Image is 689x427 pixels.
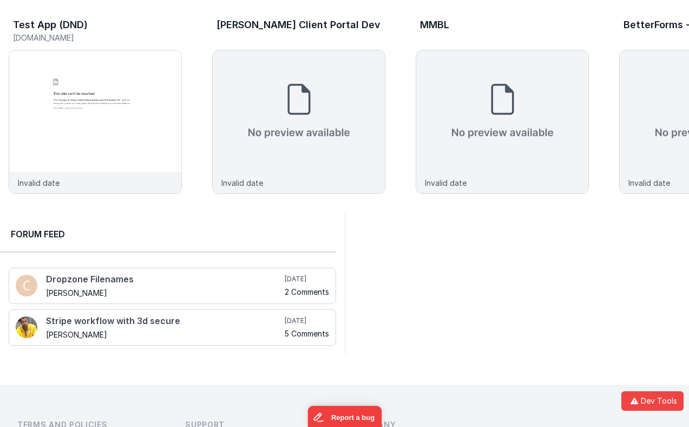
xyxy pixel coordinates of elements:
h5: 2 Comments [285,288,329,296]
h5: [DATE] [285,275,329,283]
h3: MMBL [420,20,449,30]
h5: [PERSON_NAME] [46,331,283,339]
h3: Test App (DND) [13,20,88,30]
a: Stripe workflow with 3d secure [PERSON_NAME] [DATE] 5 Comments [9,309,336,346]
h5: [DATE] [285,316,329,325]
p: Invalid date [628,177,670,189]
h5: 5 Comments [285,329,329,338]
button: Dev Tools [621,391,684,411]
h4: Stripe workflow with 3d secure [46,316,283,326]
img: 100.png [16,275,37,296]
h4: Dropzone Filenames [46,275,283,284]
a: Dropzone Filenames [PERSON_NAME] [DATE] 2 Comments [9,268,336,304]
h5: [PERSON_NAME] [46,289,283,297]
img: 13_2.png [16,316,37,338]
h2: Forum Feed [11,228,325,241]
h5: [DOMAIN_NAME] [13,34,182,42]
h3: [PERSON_NAME] Client Portal Dev [216,20,380,30]
p: Invalid date [221,177,263,189]
p: Invalid date [425,177,467,189]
